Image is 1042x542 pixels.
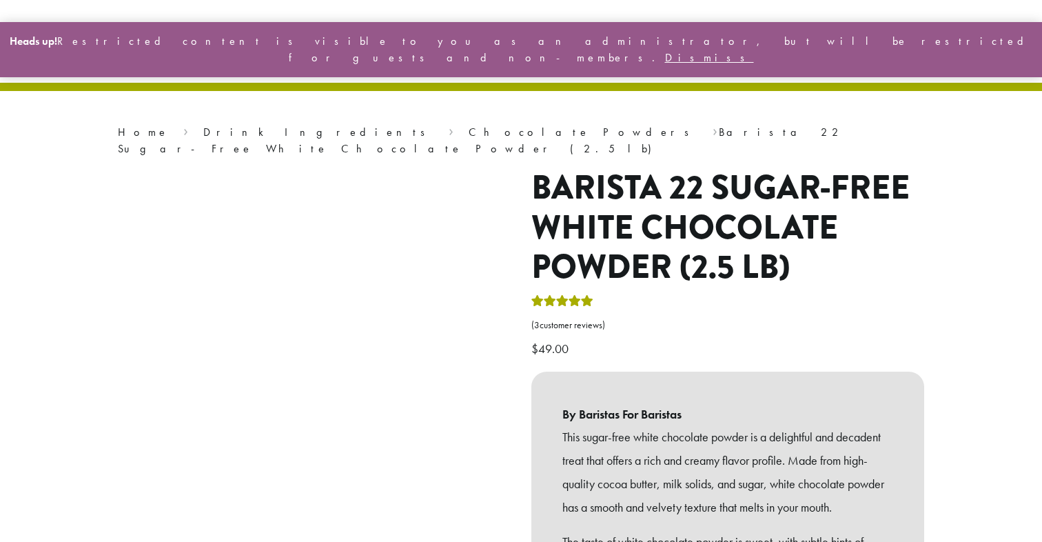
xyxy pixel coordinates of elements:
[534,319,540,331] span: 3
[531,341,572,357] bdi: 49.00
[203,125,434,139] a: Drink Ingredients
[531,319,924,332] a: (3customer reviews)
[449,119,453,141] span: ›
[665,50,754,65] a: Dismiss
[562,425,893,519] p: This sugar-free white chocolate powder is a delightful and decadent treat that offers a rich and ...
[118,125,169,139] a: Home
[531,341,538,357] span: $
[183,119,188,141] span: ›
[118,124,924,157] nav: Breadcrumb
[531,168,924,288] h1: Barista 22 Sugar-Free White Chocolate Powder (2.5 lb)
[10,34,57,48] strong: Heads up!
[562,403,893,426] b: By Baristas For Baristas
[713,119,717,141] span: ›
[469,125,698,139] a: Chocolate Powders
[531,293,593,314] div: Rated 5.00 out of 5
